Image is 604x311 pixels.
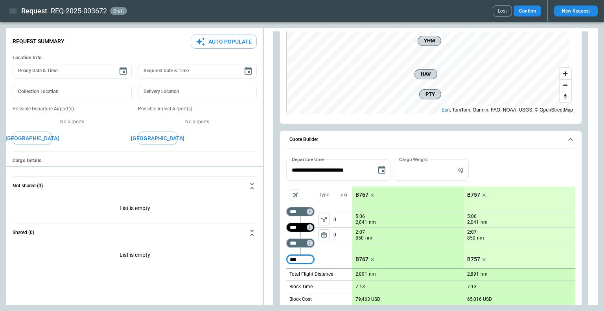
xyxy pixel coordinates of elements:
[560,68,571,79] button: Zoom in
[13,223,257,242] button: Shared (0)
[481,219,488,226] p: nm
[514,5,541,16] button: Confirm
[286,131,575,149] button: Quote Builder
[442,106,573,114] div: , TomTom, Garmin, FAO, NOAA, USGS, © OpenStreetMap
[289,189,301,201] span: Aircraft selection
[481,271,488,278] p: nm
[13,106,132,112] p: Possible Departure Airport(s)
[286,238,315,248] div: Too short
[399,156,428,163] label: Cargo Weight
[138,132,177,145] button: [GEOGRAPHIC_DATA]
[318,229,330,241] span: Type of sector
[286,255,315,264] div: Too short
[467,296,492,302] p: 65,016 USD
[289,284,313,290] p: Block Time
[13,158,257,164] h6: Cargo Details
[369,219,376,226] p: nm
[289,271,333,278] p: Total Flight Distance
[355,219,367,226] p: 2,041
[289,137,318,142] h6: Quote Builder
[191,35,257,49] button: Auto Populate
[355,296,380,302] p: 79,463 USD
[467,235,475,241] p: 850
[467,284,477,290] p: 7:13
[13,55,257,61] h6: Location Info
[467,256,480,263] p: B757
[467,229,477,235] p: 2:07
[292,156,324,163] label: Departure time
[493,5,512,16] button: Lost
[115,63,131,79] button: Choose date
[13,183,43,188] h6: Not shared (0)
[13,177,257,196] button: Not shared (0)
[319,192,329,198] p: Type
[333,212,352,227] p: 0
[13,230,34,235] h6: Shared (0)
[13,38,64,45] p: Request Summary
[355,192,368,198] p: B767
[355,235,364,241] p: 850
[554,5,598,16] button: New Request
[477,235,484,241] p: nm
[369,271,376,278] p: nm
[355,229,365,235] p: 2:07
[318,214,330,225] button: left aligned
[287,21,569,114] canvas: Map
[320,231,328,239] span: package_2
[333,228,352,243] p: 0
[138,106,257,112] p: Possible Arrival Airport(s)
[467,214,477,220] p: 5:06
[286,223,315,232] div: Too short
[112,8,125,14] span: draft
[13,196,257,223] div: Not shared (0)
[374,162,390,178] button: Choose date, selected date is Sep 3, 2025
[21,6,47,16] h1: Request
[13,196,257,223] p: List is empty
[339,192,347,198] p: Taxi
[423,90,438,98] span: PTY
[560,79,571,91] button: Zoom out
[467,219,479,226] p: 2,041
[355,256,368,263] p: B767
[421,37,438,45] span: YHM
[467,271,479,277] p: 2,891
[355,284,365,290] p: 7:13
[13,119,132,125] p: No airports
[355,271,367,277] p: 2,891
[442,107,450,113] a: Esri
[286,207,315,216] div: Too short
[51,6,107,16] h2: REQ-2025-003672
[560,91,571,102] button: Reset bearing to north
[13,242,257,270] p: List is empty
[289,296,312,303] p: Block Cost
[467,192,480,198] p: B757
[13,242,257,270] div: Not shared (0)
[457,166,463,173] p: kg
[318,229,330,241] button: left aligned
[240,63,256,79] button: Choose date
[355,214,365,220] p: 5:06
[318,214,330,225] span: Type of sector
[13,132,52,145] button: [GEOGRAPHIC_DATA]
[418,70,434,78] span: HAV
[365,235,372,241] p: nm
[138,119,257,125] p: No airports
